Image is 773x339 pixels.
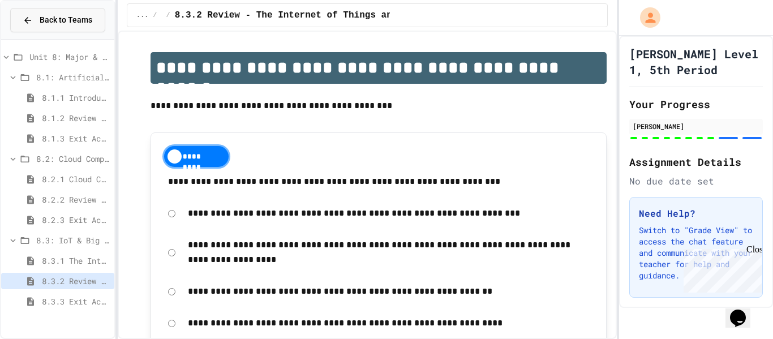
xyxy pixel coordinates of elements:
div: [PERSON_NAME] [633,121,759,131]
span: 8.3.1 The Internet of Things and Big Data: Our Connected Digital World [42,255,110,267]
span: 8.2: Cloud Computing [36,153,110,165]
iframe: chat widget [679,244,762,293]
span: 8.1.3 Exit Activity - AI Detective [42,132,110,144]
span: 8.2.3 Exit Activity - Cloud Service Detective [42,214,110,226]
span: 8.3.2 Review - The Internet of Things and Big Data [42,275,110,287]
span: 8.3: IoT & Big Data [36,234,110,246]
span: 8.1.1 Introduction to Artificial Intelligence [42,92,110,104]
span: 8.3.2 Review - The Internet of Things and Big Data [175,8,446,22]
div: Chat with us now!Close [5,5,78,72]
span: / [153,11,157,20]
span: 8.2.2 Review - Cloud Computing [42,194,110,205]
span: ... [136,11,149,20]
h3: Need Help? [639,207,753,220]
span: 8.2.1 Cloud Computing: Transforming the Digital World [42,173,110,185]
h1: [PERSON_NAME] Level 1, 5th Period [629,46,763,78]
h2: Your Progress [629,96,763,112]
iframe: chat widget [725,294,762,328]
span: Unit 8: Major & Emerging Technologies [29,51,110,63]
span: 8.1: Artificial Intelligence Basics [36,71,110,83]
span: 8.1.2 Review - Introduction to Artificial Intelligence [42,112,110,124]
h2: Assignment Details [629,154,763,170]
p: Switch to "Grade View" to access the chat feature and communicate with your teacher for help and ... [639,225,753,281]
span: / [166,11,170,20]
button: Back to Teams [10,8,105,32]
span: 8.3.3 Exit Activity - IoT Data Detective Challenge [42,295,110,307]
div: No due date set [629,174,763,188]
span: Back to Teams [40,14,92,26]
div: My Account [628,5,663,31]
